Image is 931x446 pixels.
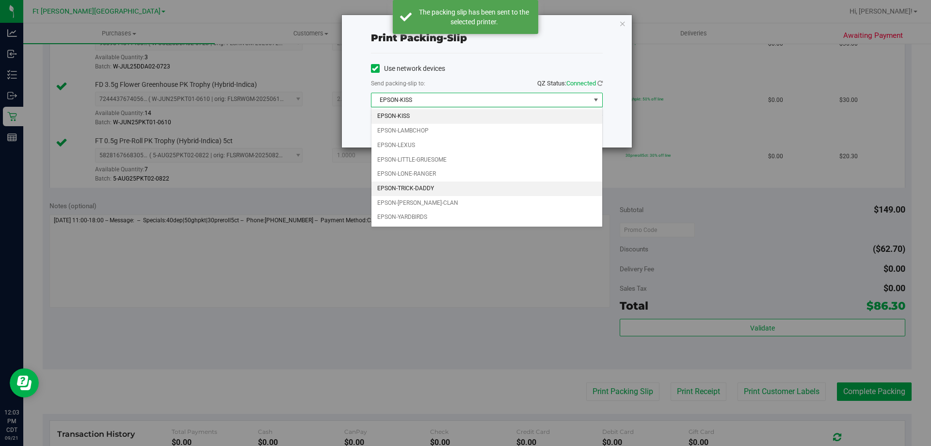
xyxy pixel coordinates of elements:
span: EPSON-KISS [371,93,590,107]
div: The packing slip has been sent to the selected printer. [417,7,531,27]
label: Send packing-slip to: [371,79,425,88]
li: EPSON-KISS [371,109,602,124]
li: EPSON-LONE-RANGER [371,167,602,182]
label: Use network devices [371,64,445,74]
li: EPSON-LEXUS [371,138,602,153]
li: EPSON-[PERSON_NAME]-CLAN [371,196,602,211]
li: EPSON-TRICK-DADDY [371,182,602,196]
iframe: Resource center [10,368,39,397]
li: EPSON-LAMBCHOP [371,124,602,138]
li: EPSON-LITTLE-GRUESOME [371,153,602,167]
li: EPSON-YARDBIRDS [371,210,602,225]
span: Print packing-slip [371,32,467,44]
span: select [590,93,602,107]
span: Connected [566,80,596,87]
span: QZ Status: [537,80,603,87]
